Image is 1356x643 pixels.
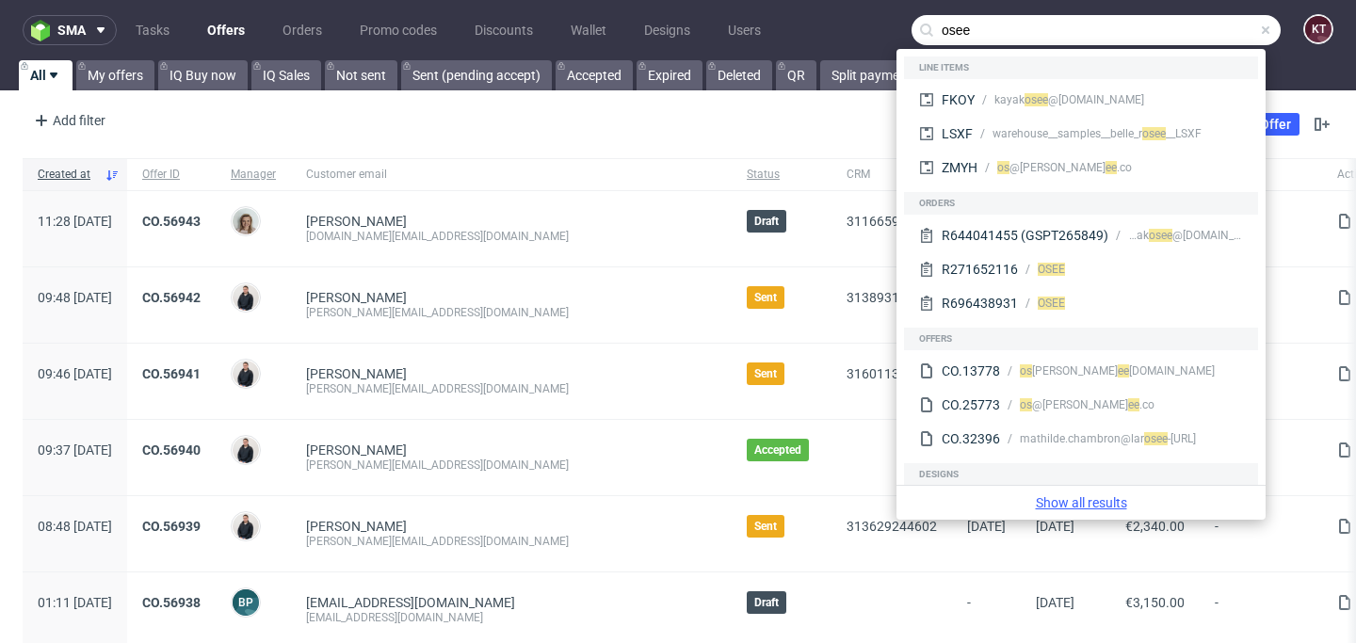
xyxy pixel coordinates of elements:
[38,290,112,305] span: 09:48 [DATE]
[1305,16,1332,42] figcaption: KT
[38,366,112,381] span: 09:46 [DATE]
[1036,595,1074,610] span: [DATE]
[124,15,181,45] a: Tasks
[904,463,1258,486] div: Designs
[19,60,73,90] a: All
[26,105,109,136] div: Add filter
[142,167,201,183] span: Offer ID
[271,15,333,45] a: Orders
[38,442,112,458] span: 09:37 [DATE]
[967,519,1006,534] span: [DATE]
[847,214,937,229] a: 311665963231
[847,519,937,534] a: 313629244602
[942,124,973,143] div: LSXF
[306,366,407,381] a: [PERSON_NAME]
[306,442,407,458] a: [PERSON_NAME]
[38,167,97,183] span: Created at
[942,395,1000,414] div: CO.25773
[196,15,256,45] a: Offers
[847,167,937,183] span: CRM
[306,458,717,473] div: [PERSON_NAME][EMAIL_ADDRESS][DOMAIN_NAME]
[633,15,702,45] a: Designs
[754,519,777,534] span: Sent
[233,437,259,463] img: Adrian Margula
[1125,519,1185,534] span: €2,340.00
[38,214,112,229] span: 11:28 [DATE]
[348,15,448,45] a: Promo codes
[754,214,779,229] span: Draft
[251,60,321,90] a: IQ Sales
[1020,364,1032,378] span: os
[1118,364,1129,378] span: ee
[233,589,259,616] figcaption: BP
[142,519,201,534] a: CO.56939
[997,161,1009,174] span: os
[401,60,552,90] a: Sent (pending accept)
[904,56,1258,79] div: Line items
[233,284,259,311] img: Adrian Margula
[233,208,259,234] img: Monika Poźniak
[1154,127,1166,140] span: ee
[942,429,1000,448] div: CO.32396
[306,534,717,549] div: [PERSON_NAME][EMAIL_ADDRESS][DOMAIN_NAME]
[306,167,717,183] span: Customer email
[1106,161,1117,174] span: ee
[820,60,960,90] a: Split payment offers
[76,60,154,90] a: My offers
[233,513,259,539] img: Adrian Margula
[306,610,717,625] div: [EMAIL_ADDRESS][DOMAIN_NAME]
[1038,297,1065,310] span: OSEE
[1020,430,1156,447] div: mathilde.chambron@lar
[776,60,816,90] a: QR
[158,60,248,90] a: IQ Buy now
[1118,362,1215,379] div: [DOMAIN_NAME]
[706,60,772,90] a: Deleted
[1156,430,1196,447] div: -[URL]
[1142,127,1154,140] span: os
[559,15,618,45] a: Wallet
[717,15,772,45] a: Users
[233,361,259,387] img: Adrian Margula
[1215,519,1307,549] span: -
[1020,398,1032,411] span: os
[1128,227,1161,244] div: kayak
[142,366,201,381] a: CO.56941
[325,60,397,90] a: Not sent
[754,290,777,305] span: Sent
[994,91,1037,108] div: kayak
[38,595,112,610] span: 01:11 [DATE]
[1149,229,1161,242] span: os
[142,214,201,229] a: CO.56943
[556,60,633,90] a: Accepted
[942,226,1108,245] div: R644041455 (GSPT265849)
[306,214,407,229] a: [PERSON_NAME]
[1020,362,1118,379] div: [PERSON_NAME]
[754,442,801,458] span: Accepted
[1128,398,1139,411] span: ee
[142,595,201,610] a: CO.56938
[1125,595,1185,610] span: €3,150.00
[306,305,717,320] div: [PERSON_NAME][EMAIL_ADDRESS][DOMAIN_NAME]
[942,158,977,177] div: ZMYH
[942,362,1000,380] div: CO.13778
[847,366,937,381] a: 316011383022
[754,595,779,610] span: Draft
[942,260,1018,279] div: R271652116
[57,24,86,37] span: sma
[1128,396,1154,413] div: .co
[306,519,407,534] a: [PERSON_NAME]
[38,519,112,534] span: 08:48 [DATE]
[1156,432,1168,445] span: ee
[997,159,1106,176] div: [PERSON_NAME]@
[142,290,201,305] a: CO.56942
[747,167,816,183] span: Status
[754,366,777,381] span: Sent
[1025,93,1037,106] span: os
[1144,432,1156,445] span: os
[1037,93,1048,106] span: ee
[306,595,515,610] span: [EMAIL_ADDRESS][DOMAIN_NAME]
[306,290,407,305] a: [PERSON_NAME]
[637,60,702,90] a: Expired
[1020,396,1128,413] div: [PERSON_NAME]@
[23,15,117,45] button: sma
